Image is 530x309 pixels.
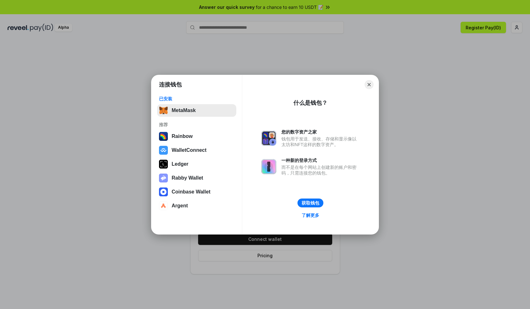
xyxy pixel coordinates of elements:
[281,164,360,176] div: 而不是在每个网站上创建新的账户和密码，只需连接您的钱包。
[172,189,210,195] div: Coinbase Wallet
[159,122,234,128] div: 推荐
[159,132,168,141] img: svg+xml,%3Csvg%20width%3D%22120%22%20height%3D%22120%22%20viewBox%3D%220%200%20120%20120%22%20fil...
[261,131,276,146] img: svg+xml,%3Csvg%20xmlns%3D%22http%3A%2F%2Fwww.w3.org%2F2000%2Fsvg%22%20fill%3D%22none%22%20viewBox...
[159,106,168,115] img: svg+xml,%3Csvg%20fill%3D%22none%22%20height%3D%2233%22%20viewBox%3D%220%200%2035%2033%22%20width%...
[172,134,193,139] div: Rainbow
[159,81,182,88] h1: 连接钱包
[159,174,168,182] img: svg+xml,%3Csvg%20xmlns%3D%22http%3A%2F%2Fwww.w3.org%2F2000%2Fsvg%22%20fill%3D%22none%22%20viewBox...
[157,144,236,157] button: WalletConnect
[281,157,360,163] div: 一种新的登录方式
[302,200,319,206] div: 获取钱包
[172,161,188,167] div: Ledger
[172,203,188,209] div: Argent
[159,96,234,102] div: 已安装
[159,187,168,196] img: svg+xml,%3Csvg%20width%3D%2228%22%20height%3D%2228%22%20viewBox%3D%220%200%2028%2028%22%20fill%3D...
[157,130,236,143] button: Rainbow
[157,172,236,184] button: Rabby Wallet
[297,199,323,207] button: 获取钱包
[159,201,168,210] img: svg+xml,%3Csvg%20width%3D%2228%22%20height%3D%2228%22%20viewBox%3D%220%200%2028%2028%22%20fill%3D...
[261,159,276,174] img: svg+xml,%3Csvg%20xmlns%3D%22http%3A%2F%2Fwww.w3.org%2F2000%2Fsvg%22%20fill%3D%22none%22%20viewBox...
[157,158,236,170] button: Ledger
[172,147,207,153] div: WalletConnect
[365,80,374,89] button: Close
[281,129,360,135] div: 您的数字资产之家
[159,146,168,155] img: svg+xml,%3Csvg%20width%3D%2228%22%20height%3D%2228%22%20viewBox%3D%220%200%2028%2028%22%20fill%3D...
[298,211,323,219] a: 了解更多
[172,175,203,181] div: Rabby Wallet
[281,136,360,147] div: 钱包用于发送、接收、存储和显示像以太坊和NFT这样的数字资产。
[157,199,236,212] button: Argent
[157,186,236,198] button: Coinbase Wallet
[159,160,168,169] img: svg+xml,%3Csvg%20xmlns%3D%22http%3A%2F%2Fwww.w3.org%2F2000%2Fsvg%22%20width%3D%2228%22%20height%3...
[293,99,327,107] div: 什么是钱包？
[302,212,319,218] div: 了解更多
[157,104,236,117] button: MetaMask
[172,108,196,113] div: MetaMask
